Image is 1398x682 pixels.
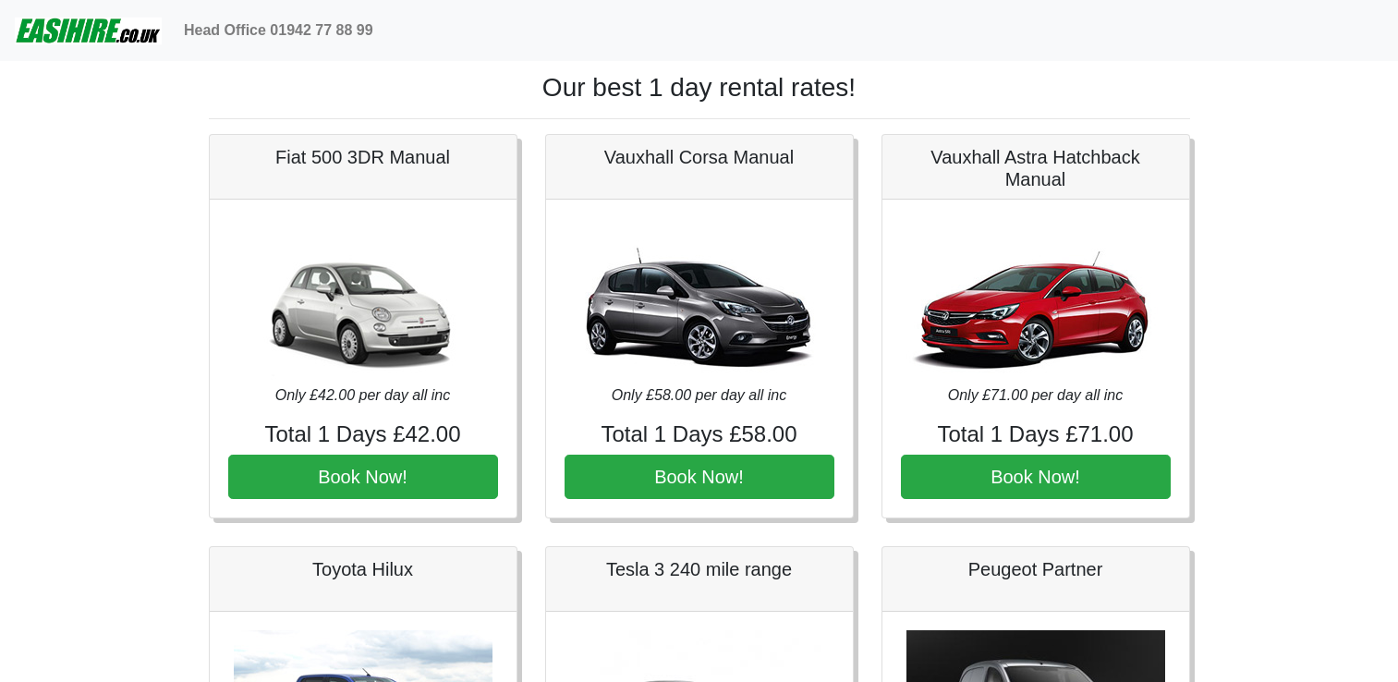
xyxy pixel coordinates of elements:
img: Vauxhall Astra Hatchback Manual [906,218,1165,384]
h1: Our best 1 day rental rates! [209,72,1190,104]
img: easihire_logo_small.png [15,12,162,49]
h5: Toyota Hilux [228,558,498,580]
a: Head Office 01942 77 88 99 [176,12,381,49]
h5: Peugeot Partner [901,558,1171,580]
h4: Total 1 Days £58.00 [565,421,834,448]
img: Vauxhall Corsa Manual [570,218,829,384]
button: Book Now! [901,455,1171,499]
h5: Fiat 500 3DR Manual [228,146,498,168]
button: Book Now! [228,455,498,499]
h5: Vauxhall Astra Hatchback Manual [901,146,1171,190]
h5: Vauxhall Corsa Manual [565,146,834,168]
h5: Tesla 3 240 mile range [565,558,834,580]
i: Only £71.00 per day all inc [948,387,1123,403]
i: Only £58.00 per day all inc [612,387,786,403]
button: Book Now! [565,455,834,499]
h4: Total 1 Days £71.00 [901,421,1171,448]
img: Fiat 500 3DR Manual [234,218,492,384]
b: Head Office 01942 77 88 99 [184,22,373,38]
i: Only £42.00 per day all inc [275,387,450,403]
h4: Total 1 Days £42.00 [228,421,498,448]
